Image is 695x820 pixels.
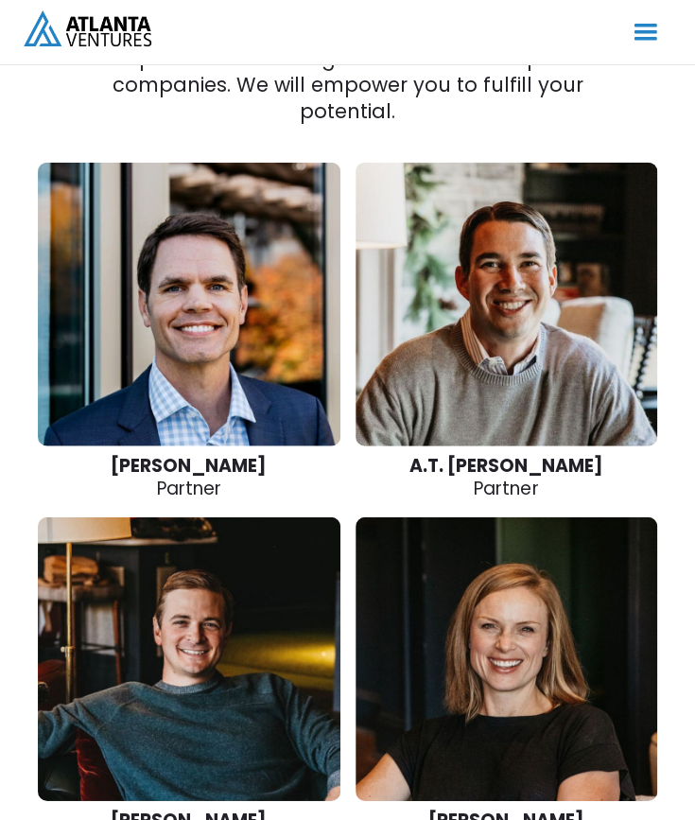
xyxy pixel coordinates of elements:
div: Partner [38,455,340,500]
strong: [PERSON_NAME] [111,453,267,479]
strong: A.T. [PERSON_NAME] [409,453,603,479]
div: Partner [356,455,658,500]
div: menu [611,5,681,60]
